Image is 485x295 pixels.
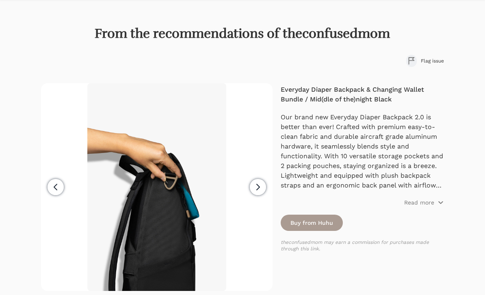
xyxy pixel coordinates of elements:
[87,83,226,291] img: Hand opening bronze carabiner clip on side of black backpack against a white background. Blue int...
[406,55,444,67] button: Flag issue
[404,198,434,207] p: Read more
[281,215,343,231] a: Buy from Huhu
[281,85,444,104] h4: Everyday Diaper Backpack & Changing Wallet Bundle / Mid(dle of the)night Black
[421,58,444,64] span: Flag issue
[404,198,444,207] button: Read more
[281,112,444,190] p: Our brand new Everyday Diaper Backpack 2.0 is better than ever! Crafted with premium easy-to-clea...
[281,239,444,252] p: theconfusedmom may earn a commission for purchases made through this link.
[41,26,444,42] h1: From the recommendations of theconfusedmom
